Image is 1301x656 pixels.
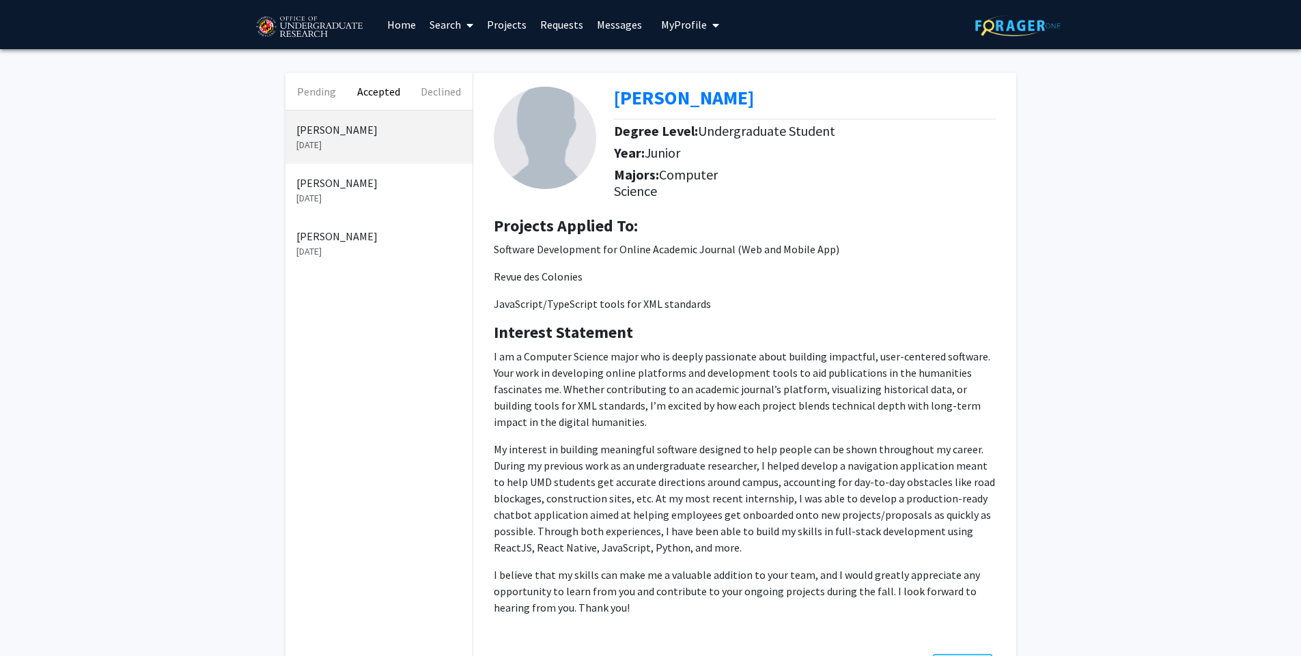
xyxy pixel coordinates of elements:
a: Requests [533,1,590,48]
p: [DATE] [296,191,462,205]
p: I believe that my skills can make me a valuable addition to your team, and I would greatly apprec... [494,567,996,616]
span: Undergraduate Student [698,122,835,139]
span: Computer Science [614,166,718,199]
p: Software Development for Online Academic Journal (Web and Mobile App) [494,241,996,257]
a: Messages [590,1,649,48]
p: JavaScript/TypeScript tools for XML standards [494,296,996,312]
a: Opens in a new tab [614,85,754,110]
a: Search [423,1,480,48]
b: Interest Statement [494,322,633,343]
a: Home [380,1,423,48]
img: Profile Picture [494,87,596,189]
img: ForagerOne Logo [975,15,1061,36]
p: My interest in building meaningful software designed to help people can be shown throughout my ca... [494,441,996,556]
button: Accepted [348,73,410,110]
p: [PERSON_NAME] [296,122,462,138]
iframe: Chat [10,595,58,646]
b: Majors: [614,166,659,183]
img: University of Maryland Logo [251,10,367,44]
p: [DATE] [296,244,462,259]
button: Declined [410,73,472,110]
b: [PERSON_NAME] [614,85,754,110]
b: Year: [614,144,645,161]
p: Revue des Colonies [494,268,996,285]
p: [PERSON_NAME] [296,175,462,191]
span: My Profile [661,18,707,31]
b: Projects Applied To: [494,215,638,236]
a: Projects [480,1,533,48]
p: I am a Computer Science major who is deeply passionate about building impactful, user-centered so... [494,348,996,430]
span: Junior [645,144,680,161]
button: Pending [285,73,348,110]
p: [DATE] [296,138,462,152]
b: Degree Level: [614,122,698,139]
p: [PERSON_NAME] [296,228,462,244]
